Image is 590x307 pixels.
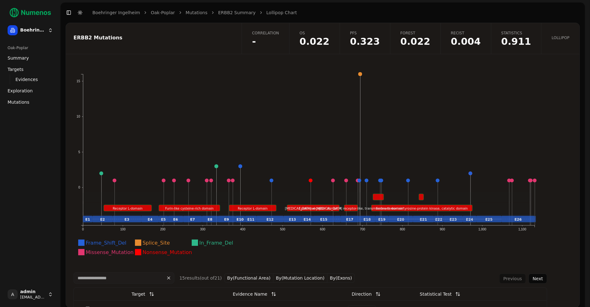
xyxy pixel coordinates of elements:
[143,240,170,246] text: Splice_Site
[485,217,493,222] text: E25
[360,228,365,231] text: 700
[92,9,297,16] nav: breadcrumb
[346,217,353,222] text: E17
[8,55,29,61] span: Summary
[400,37,430,46] span: 0.022
[100,217,105,222] text: E2
[252,37,279,46] span: -
[340,23,390,54] a: PFS0.323
[285,207,342,211] text: [MEDICAL_DATA] receptor domain 4
[5,53,55,63] a: Summary
[289,23,340,54] a: OS0.022
[207,217,212,222] text: E8
[238,207,267,210] text: Receptor L-domain
[247,217,254,222] text: E11
[15,76,38,83] span: Evidences
[82,228,84,231] text: 0
[8,289,18,299] span: A
[186,9,207,16] a: Mutations
[300,37,330,46] span: 0.022
[92,9,140,16] a: Boehringer Ingelheim
[131,288,145,300] div: Target
[529,274,547,284] button: Next
[200,275,222,281] span: (out of 21 )
[73,35,232,40] div: ERBB2 Mutations
[120,228,126,231] text: 100
[327,273,355,283] button: By(Exons)
[420,217,427,222] text: E21
[113,207,143,210] text: Receptor L-domain
[5,43,55,53] div: Oak-Poplar
[200,228,206,231] text: 300
[8,88,33,94] span: Exploration
[515,217,522,222] text: E26
[165,207,214,210] text: Furin-like cysteine-rich domain
[5,5,55,20] img: Numenos
[242,23,289,54] a: Correlation-
[20,295,45,300] span: [EMAIL_ADDRESS]
[266,217,274,222] text: E12
[350,31,380,36] span: PFS
[64,8,73,17] button: Toggle Sidebar
[299,207,403,211] text: Epidermal [MEDICAL_DATA] receptor-like, transmembrane domain
[252,31,279,36] span: Correlation
[501,31,531,36] span: Statistics
[304,217,311,222] text: E14
[173,217,178,222] text: E6
[190,217,195,222] text: E7
[289,217,296,222] text: E13
[77,79,80,83] text: 15
[440,228,445,231] text: 900
[300,31,330,36] span: OS
[378,217,386,222] text: E19
[400,228,405,231] text: 800
[450,217,457,222] text: E23
[350,37,380,46] span: 0.323
[8,66,24,72] span: Targets
[390,23,441,54] a: Forest0.022
[8,99,29,105] span: Mutations
[376,207,468,210] text: Serine-threonine/tyrosine-protein kinase, catalytic domain
[13,75,48,84] a: Evidences
[266,9,297,16] a: Lollipop Chart
[5,287,55,302] button: Aadmin[EMAIL_ADDRESS]
[400,31,430,36] span: Forest
[78,150,80,154] text: 5
[179,275,200,281] span: 15 result s
[224,217,229,222] text: E9
[160,228,166,231] text: 200
[86,240,126,246] text: Frame_Shift_Del
[78,186,80,189] text: 0
[148,217,153,222] text: E4
[420,288,452,300] div: Statistical Test
[86,249,134,256] text: Missense_Mutation
[125,217,129,222] text: E3
[20,27,45,33] span: Boehringer Ingelheim
[466,217,473,222] text: E24
[237,217,244,222] text: E10
[240,228,245,231] text: 400
[5,64,55,74] a: Targets
[435,217,442,222] text: E22
[85,217,90,222] text: E1
[218,9,256,16] a: ERBB2 Summary
[280,228,285,231] text: 500
[5,23,55,38] button: Boehringer Ingelheim
[397,217,404,222] text: E20
[143,249,192,256] text: Nonsense_Mutation
[224,273,273,283] button: By(Functional Area)
[320,228,325,231] text: 600
[273,273,327,283] button: By(Mutation Location)
[518,228,526,231] text: 1,100
[552,35,570,40] span: Lollipop
[451,37,481,46] span: 0.004
[491,23,541,54] a: Statistics0.911
[5,97,55,107] a: Mutations
[151,9,175,16] a: Oak-Poplar
[451,31,481,36] span: Recist
[320,217,327,222] text: E15
[5,86,55,96] a: Exploration
[364,217,371,222] text: E18
[76,8,85,17] button: Toggle Dark Mode
[501,37,531,46] span: 0.911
